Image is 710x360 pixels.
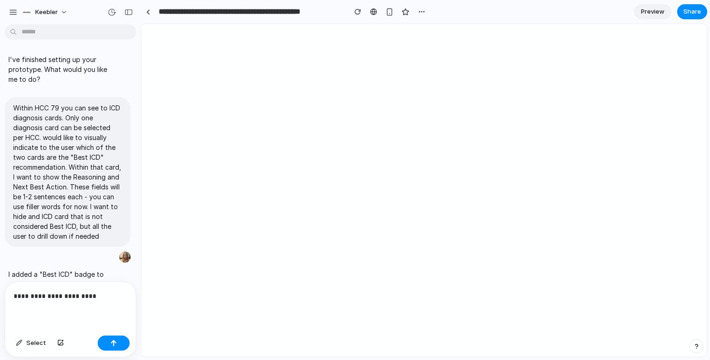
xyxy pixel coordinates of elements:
span: Select [26,338,46,348]
span: Share [683,7,701,16]
button: Select [11,336,51,351]
span: Keebler [35,8,58,17]
span: Preview [641,7,664,16]
p: I've finished setting up your prototype. What would you like me to do? [8,55,109,84]
a: Preview [634,4,671,19]
button: Share [677,4,707,19]
button: Keebler [18,5,72,20]
p: Within HCC 79 you can see to ICD diagnosis cards. Only one diagnosis card can be selected per HCC... [13,103,122,241]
